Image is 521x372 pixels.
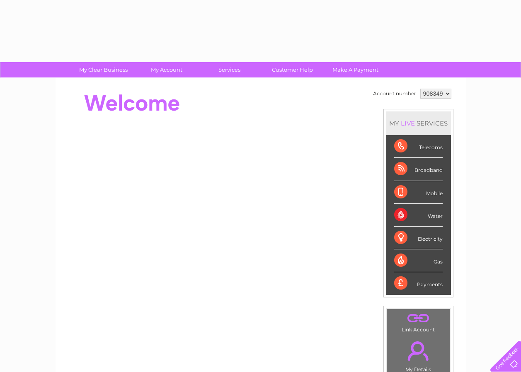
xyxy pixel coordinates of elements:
[394,135,443,158] div: Telecoms
[386,111,451,135] div: MY SERVICES
[195,62,264,77] a: Services
[394,204,443,227] div: Water
[258,62,327,77] a: Customer Help
[69,62,138,77] a: My Clear Business
[394,272,443,295] div: Payments
[132,62,201,77] a: My Account
[394,158,443,181] div: Broadband
[371,87,418,101] td: Account number
[394,181,443,204] div: Mobile
[389,311,448,326] a: .
[321,62,390,77] a: Make A Payment
[394,249,443,272] div: Gas
[394,227,443,249] div: Electricity
[399,119,417,127] div: LIVE
[389,336,448,365] a: .
[386,309,451,335] td: Link Account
